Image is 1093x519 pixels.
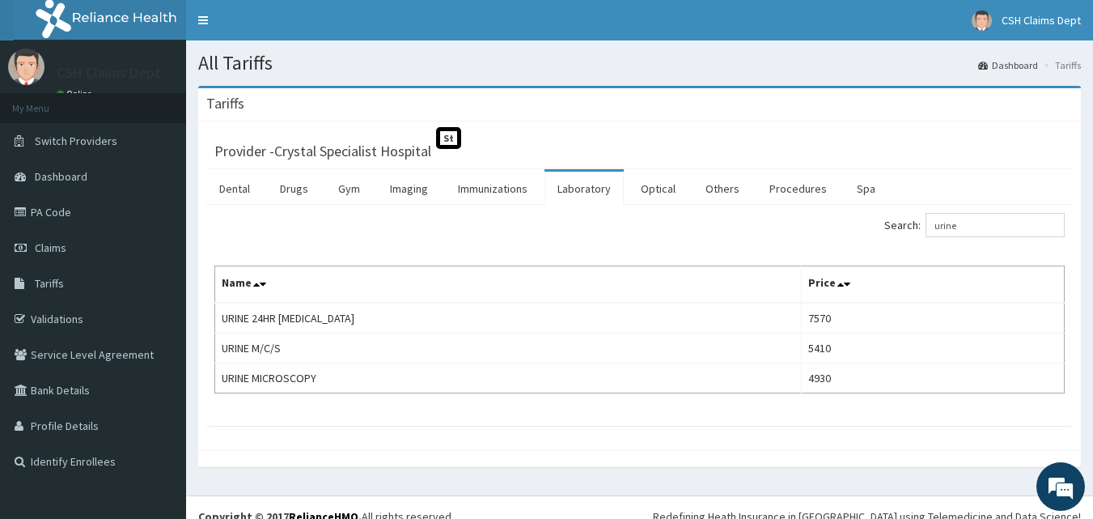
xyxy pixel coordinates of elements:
td: URINE MICROSCOPY [215,364,802,394]
h3: Provider - Crystal Specialist Hospital [214,144,431,159]
td: 4930 [802,364,1065,394]
img: User Image [972,11,992,31]
div: Minimize live chat window [265,8,304,47]
textarea: Type your message and hit 'Enter' [8,347,308,403]
th: Price [802,266,1065,304]
label: Search: [884,213,1065,237]
a: Online [57,88,95,100]
h3: Tariffs [206,96,244,111]
td: 7570 [802,303,1065,334]
li: Tariffs [1040,58,1081,72]
img: User Image [8,49,44,85]
span: We're online! [94,156,223,320]
a: Laboratory [544,172,624,206]
span: St [436,127,461,149]
span: Claims [35,240,66,255]
a: Spa [844,172,888,206]
a: Imaging [377,172,441,206]
a: Gym [325,172,373,206]
a: Drugs [267,172,321,206]
span: Tariffs [35,276,64,291]
h1: All Tariffs [198,53,1081,74]
a: Dental [206,172,263,206]
td: 5410 [802,334,1065,364]
a: Optical [628,172,688,206]
input: Search: [926,213,1065,237]
td: URINE M/C/S [215,334,802,364]
span: Dashboard [35,169,87,184]
img: d_794563401_company_1708531726252_794563401 [30,81,66,121]
span: CSH Claims Dept [1002,13,1081,28]
th: Name [215,266,802,304]
a: Dashboard [978,58,1038,72]
a: Immunizations [445,172,540,206]
p: CSH Claims Dept [57,66,161,80]
a: Others [693,172,752,206]
span: Switch Providers [35,134,117,148]
div: Chat with us now [84,91,272,112]
td: URINE 24HR [MEDICAL_DATA] [215,303,802,334]
a: Procedures [756,172,840,206]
